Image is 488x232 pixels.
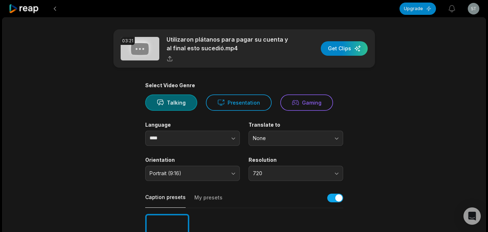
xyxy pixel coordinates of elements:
[463,207,481,225] div: Open Intercom Messenger
[145,194,186,208] button: Caption presets
[249,157,343,163] label: Resolution
[145,82,343,89] div: Select Video Genre
[249,166,343,181] button: 720
[145,94,197,111] button: Talking
[280,94,333,111] button: Gaming
[145,166,240,181] button: Portrait (9:16)
[321,41,368,56] button: Get Clips
[249,122,343,128] label: Translate to
[121,37,135,45] div: 03:21
[249,131,343,146] button: None
[253,170,329,177] span: 720
[145,157,240,163] label: Orientation
[150,170,225,177] span: Portrait (9:16)
[400,3,436,15] button: Upgrade
[206,94,272,111] button: Presentation
[145,122,240,128] label: Language
[167,35,291,52] p: Utilizaron plátanos para pagar su cuenta y al final esto sucedió.mp4
[194,194,223,208] button: My presets
[253,135,329,142] span: None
